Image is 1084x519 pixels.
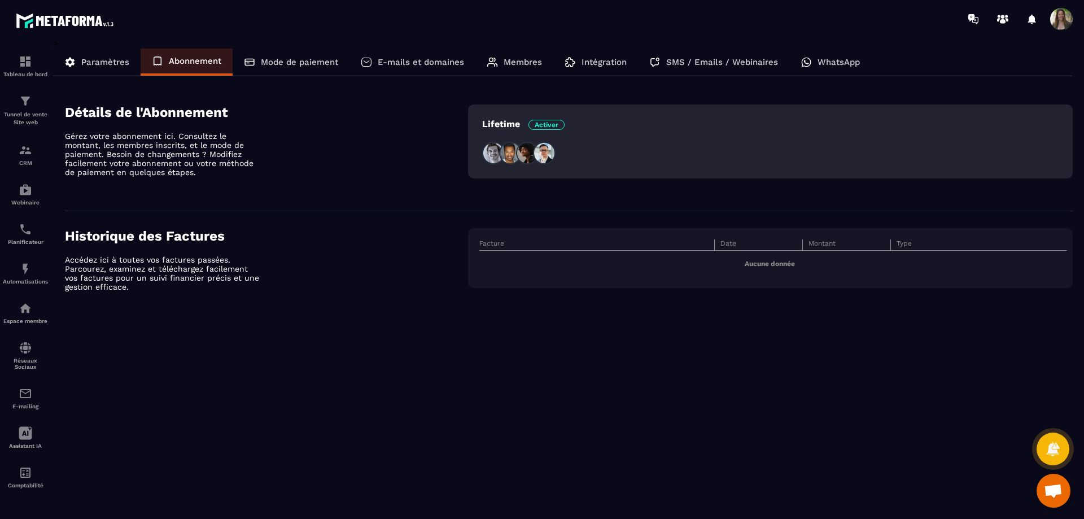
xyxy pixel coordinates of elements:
p: CRM [3,160,48,166]
img: formation [19,94,32,108]
img: automations [19,302,32,315]
img: people4 [533,142,556,164]
img: formation [19,55,32,68]
p: E-mails et domaines [378,57,464,67]
a: formationformationCRM [3,135,48,175]
a: schedulerschedulerPlanificateur [3,214,48,254]
p: Intégration [582,57,627,67]
th: Type [891,239,1067,251]
img: people3 [516,142,539,164]
p: Mode de paiement [261,57,338,67]
h4: Détails de l'Abonnement [65,104,468,120]
a: formationformationTableau de bord [3,46,48,86]
img: accountant [19,466,32,479]
td: Aucune donnée [479,251,1067,277]
p: Réseaux Sociaux [3,357,48,370]
div: Ouvrir le chat [1037,474,1070,508]
p: Webinaire [3,199,48,206]
a: accountantaccountantComptabilité [3,457,48,497]
p: Planificateur [3,239,48,245]
img: social-network [19,341,32,355]
p: SMS / Emails / Webinaires [666,57,778,67]
p: Automatisations [3,278,48,285]
a: formationformationTunnel de vente Site web [3,86,48,135]
a: automationsautomationsAutomatisations [3,254,48,293]
h4: Historique des Factures [65,228,468,244]
p: Membres [504,57,542,67]
p: WhatsApp [818,57,860,67]
p: E-mailing [3,403,48,409]
img: automations [19,262,32,276]
p: Tableau de bord [3,71,48,77]
img: automations [19,183,32,197]
img: people2 [499,142,522,164]
img: people1 [482,142,505,164]
img: logo [16,10,117,31]
p: Espace membre [3,318,48,324]
th: Date [714,239,802,251]
p: Comptabilité [3,482,48,489]
a: social-networksocial-networkRéseaux Sociaux [3,333,48,378]
img: formation [19,143,32,157]
span: Activer [528,120,565,130]
p: Gérez votre abonnement ici. Consultez le montant, les membres inscrits, et le mode de paiement. B... [65,132,263,177]
a: Assistant IA [3,418,48,457]
a: automationsautomationsEspace membre [3,293,48,333]
a: emailemailE-mailing [3,378,48,418]
p: Paramètres [81,57,129,67]
a: automationsautomationsWebinaire [3,175,48,214]
p: Lifetime [482,119,565,129]
p: Abonnement [169,56,221,66]
th: Facture [479,239,714,251]
th: Montant [803,239,891,251]
img: email [19,387,32,400]
p: Assistant IA [3,443,48,449]
div: > [53,38,1073,325]
img: scheduler [19,223,32,236]
p: Tunnel de vente Site web [3,111,48,127]
p: Accédez ici à toutes vos factures passées. Parcourez, examinez et téléchargez facilement vos fact... [65,255,263,291]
